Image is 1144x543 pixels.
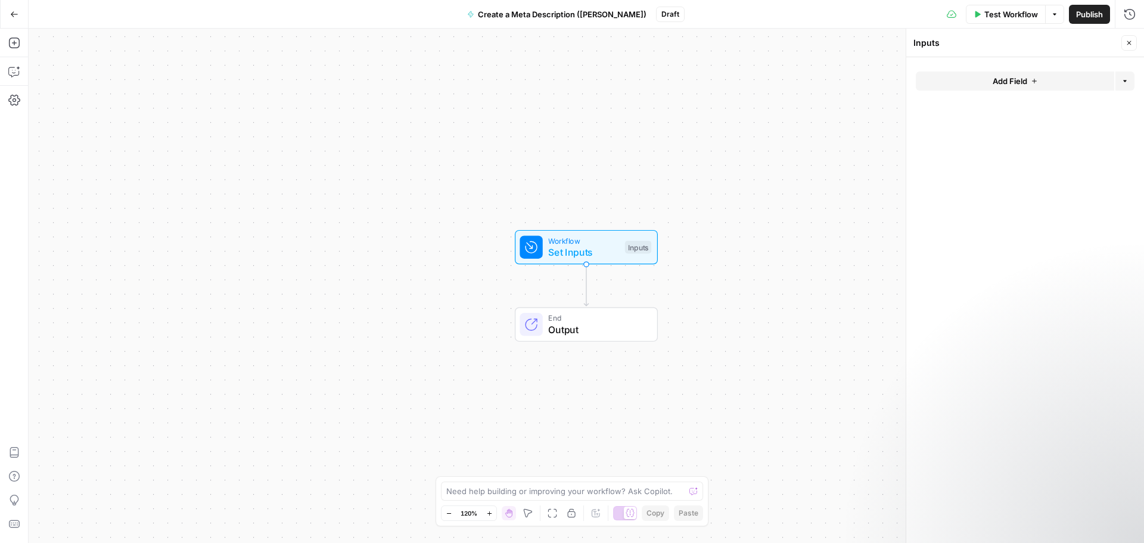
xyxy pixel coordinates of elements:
[642,505,669,521] button: Copy
[548,245,619,259] span: Set Inputs
[475,230,697,265] div: WorkflowSet InputsInputs
[984,8,1038,20] span: Test Workflow
[460,5,654,24] button: Create a Meta Description ([PERSON_NAME])
[1069,5,1110,24] button: Publish
[548,235,619,246] span: Workflow
[548,312,645,324] span: End
[674,505,703,521] button: Paste
[916,72,1114,91] button: Add Field
[966,5,1045,24] button: Test Workflow
[548,322,645,337] span: Output
[993,75,1027,87] span: Add Field
[913,37,1118,49] div: Inputs
[679,508,698,519] span: Paste
[1076,8,1103,20] span: Publish
[625,241,651,254] div: Inputs
[461,508,477,518] span: 120%
[661,9,679,20] span: Draft
[646,508,664,519] span: Copy
[478,8,646,20] span: Create a Meta Description ([PERSON_NAME])
[584,265,588,306] g: Edge from start to end
[475,308,697,342] div: EndOutput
